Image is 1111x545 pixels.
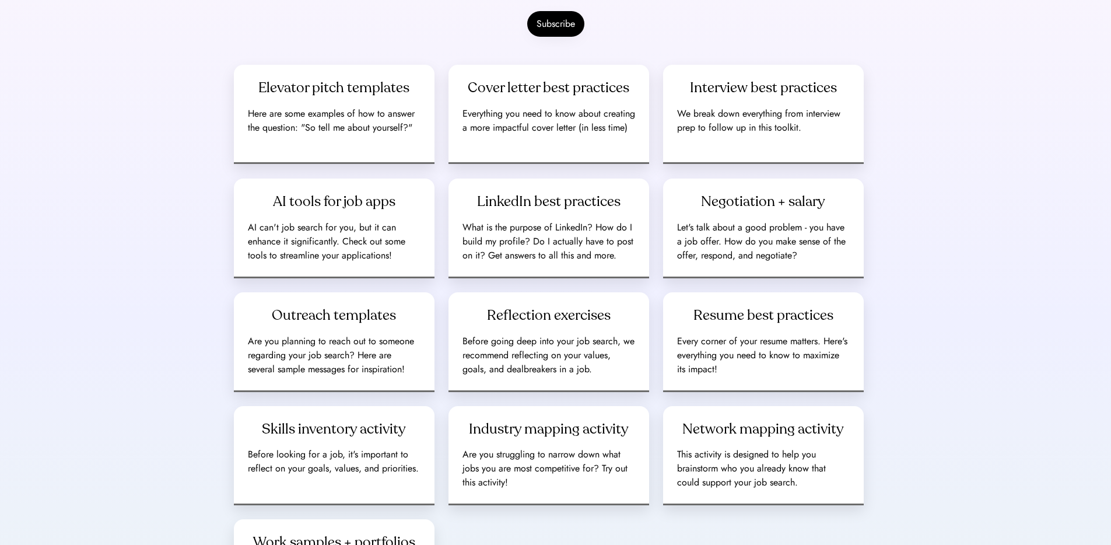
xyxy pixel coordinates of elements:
[462,107,635,135] div: Everything you need to know about creating a more impactful cover letter (in less time)
[262,420,406,439] div: Skills inventory activity
[272,306,396,325] div: Outreach templates
[677,221,850,263] div: Let's talk about a good problem - you have a job offer. How do you make sense of the offer, respo...
[527,11,584,37] button: Subscribe
[273,193,395,211] div: AI tools for job apps
[690,79,837,97] div: Interview best practices
[462,334,635,376] div: Before going deep into your job search, we recommend reflecting on your values, goals, and dealbr...
[682,420,844,439] div: Network mapping activity
[487,306,611,325] div: Reflection exercises
[248,107,420,135] div: Here are some examples of how to answer the question: "So tell me about yourself?"
[701,193,825,211] div: Negotiation + salary
[677,448,850,490] div: This activity is designed to help you brainstorm who you already know that could support your job...
[248,334,420,376] div: Are you planning to reach out to someone regarding your job search? Here are several sample messa...
[462,221,635,263] div: What is the purpose of LinkedIn? How do I build my profile? Do I actually have to post on it? Get...
[693,306,833,325] div: Resume best practices
[462,448,635,490] div: Are you struggling to narrow down what jobs you are most competitive for? Try out this activity!
[468,79,629,97] div: Cover letter best practices
[248,448,420,476] div: Before looking for a job, it's important to reflect on your goals, values, and priorities.
[677,334,850,376] div: Every corner of your resume matters. Here's everything you need to know to maximize its impact!
[258,79,409,97] div: Elevator pitch templates
[248,221,420,263] div: AI can't job search for you, but it can enhance it significantly. Check out some tools to streaml...
[677,107,850,135] div: We break down everything from interview prep to follow up in this toolkit.
[477,193,621,211] div: LinkedIn best practices
[469,420,629,439] div: Industry mapping activity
